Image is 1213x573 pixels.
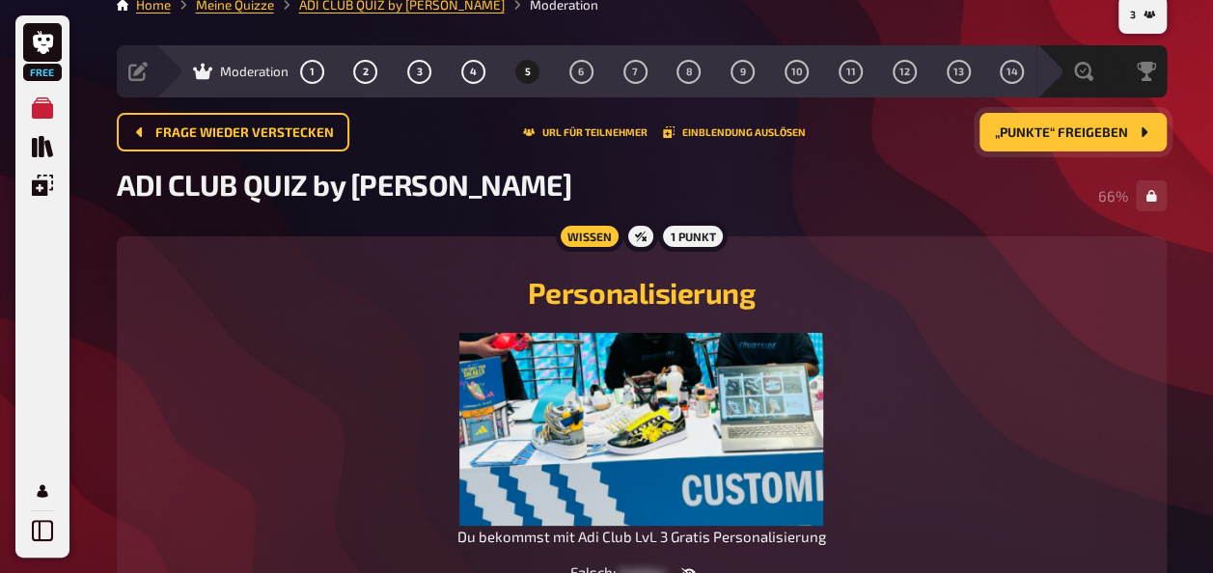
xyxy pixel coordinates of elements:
button: „Punkte“ freigeben [979,113,1167,151]
span: Moderation [220,64,289,79]
span: 2 [363,67,369,77]
span: „Punkte“ freigeben [995,126,1128,140]
span: 5 [524,67,530,77]
span: 7 [632,67,638,77]
span: Frage wieder verstecken [155,126,334,140]
span: 1 [310,67,315,77]
button: Frage wieder verstecken [117,113,349,151]
span: Free [25,67,60,78]
span: 4 [470,67,477,77]
span: 13 [953,67,964,77]
button: 13 [943,56,974,87]
a: Quiz Sammlung [23,127,62,166]
h2: Personalisierung [140,275,1144,310]
span: 3 [417,67,423,77]
img: image [459,333,823,526]
button: 2 [350,56,381,87]
button: 4 [458,56,489,87]
button: 6 [565,56,596,87]
button: 14 [997,56,1028,87]
span: Du bekommst mit Adi Club LvL 3 Gratis Personalisierung [457,528,826,545]
button: 5 [511,56,542,87]
button: Einblendung auslösen [663,126,806,138]
button: 3 [404,56,435,87]
button: URL für Teilnehmer [523,126,648,138]
button: 12 [889,56,920,87]
span: 8 [685,67,692,77]
span: ADI CLUB QUIZ by [PERSON_NAME] [117,167,572,202]
span: 12 [899,67,910,77]
button: 7 [620,56,650,87]
button: 1 [296,56,327,87]
span: 66 % [1098,187,1128,205]
span: 11 [845,67,855,77]
span: 9 [740,67,746,77]
a: Meine Quizze [23,89,62,127]
a: Einblendungen [23,166,62,205]
a: Mein Konto [23,472,62,510]
span: 6 [578,67,584,77]
div: Wissen [555,221,622,252]
span: 10 [791,67,803,77]
button: 10 [782,56,813,87]
button: 11 [835,56,866,87]
button: 9 [728,56,758,87]
span: 3 [1130,10,1136,20]
span: 14 [1006,67,1018,77]
div: 1 Punkt [658,221,727,252]
button: 8 [674,56,704,87]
